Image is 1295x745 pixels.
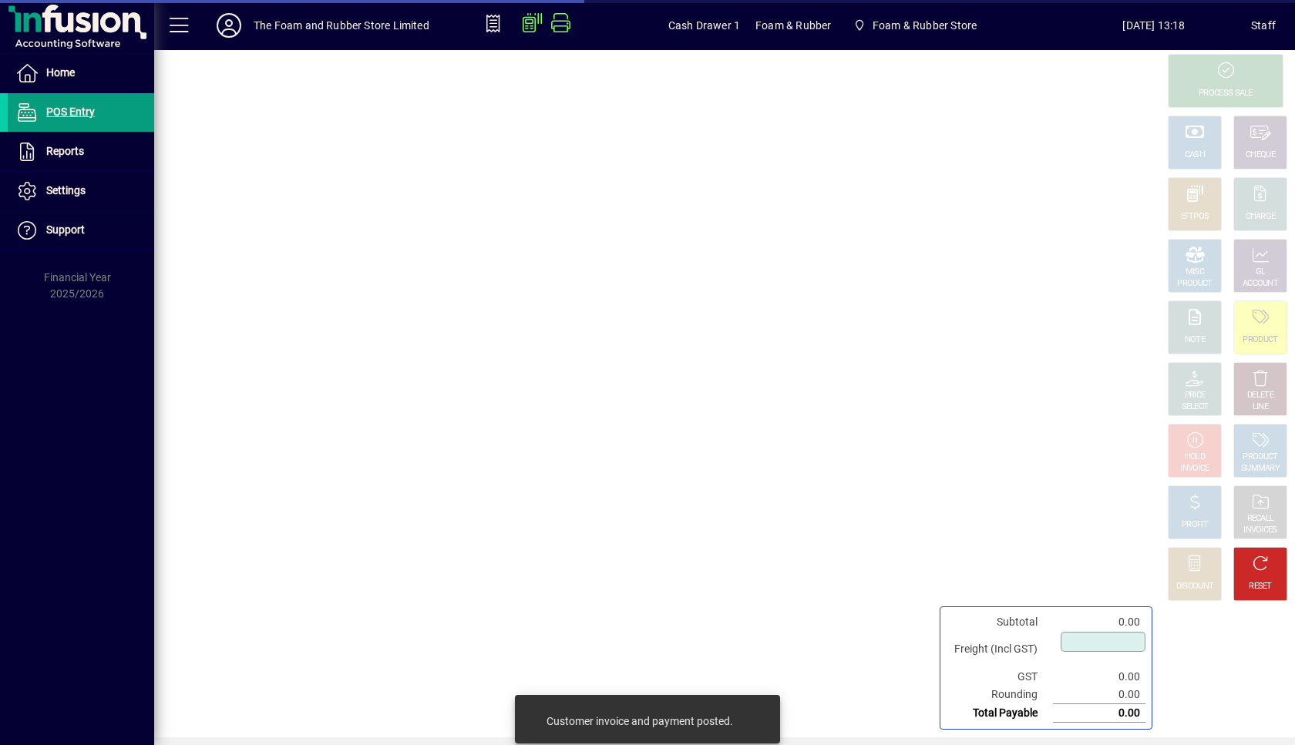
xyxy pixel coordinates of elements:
div: PRODUCT [1243,451,1277,463]
div: Customer invoice and payment posted. [547,713,733,729]
div: PRODUCT [1243,334,1277,346]
span: Reports [46,145,84,157]
td: Subtotal [947,613,1053,631]
div: INVOICE [1180,463,1209,475]
span: Foam & Rubber Store [873,13,977,38]
span: Support [46,223,85,236]
span: POS Entry [46,106,95,118]
div: INVOICES [1243,525,1276,536]
div: GL [1256,267,1266,278]
div: DISCOUNT [1176,581,1213,592]
td: 0.00 [1053,668,1145,686]
div: PROFIT [1182,519,1208,531]
button: Profile [204,12,254,39]
td: Freight (Incl GST) [947,631,1053,668]
span: [DATE] 13:18 [1057,13,1251,38]
div: SUMMARY [1241,463,1280,475]
div: LINE [1253,401,1268,413]
div: ACCOUNT [1243,278,1278,290]
td: Total Payable [947,704,1053,723]
div: SELECT [1182,401,1209,413]
td: 0.00 [1053,613,1145,631]
div: MISC [1186,267,1204,278]
div: The Foam and Rubber Store Limited [254,13,429,38]
div: NOTE [1185,334,1205,346]
div: PROCESS SALE [1199,88,1253,99]
div: CHARGE [1246,211,1276,223]
span: Foam & Rubber Store [846,12,983,39]
td: 0.00 [1053,686,1145,704]
span: Cash Drawer 1 [668,13,740,38]
div: EFTPOS [1181,211,1209,223]
div: RECALL [1247,513,1274,525]
div: HOLD [1185,451,1205,463]
span: Home [46,66,75,79]
a: Support [8,211,154,250]
td: 0.00 [1053,704,1145,723]
div: Staff [1251,13,1276,38]
div: DELETE [1247,390,1273,401]
a: Reports [8,133,154,171]
a: Settings [8,172,154,210]
td: Rounding [947,686,1053,704]
div: CHEQUE [1246,149,1275,161]
div: CASH [1185,149,1205,161]
td: GST [947,668,1053,686]
div: RESET [1249,581,1272,592]
span: Foam & Rubber [755,13,831,38]
div: PRICE [1185,390,1206,401]
span: Settings [46,184,86,196]
div: PRODUCT [1177,278,1212,290]
a: Home [8,54,154,92]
